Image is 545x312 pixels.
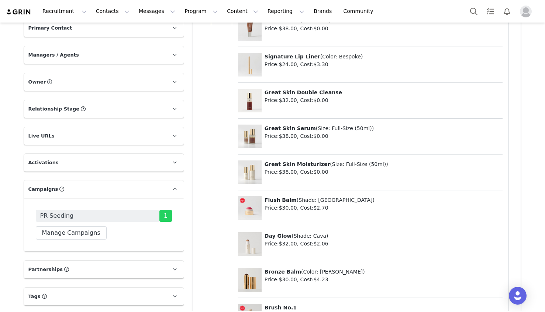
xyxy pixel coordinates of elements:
[265,276,503,284] p: Price: , Cost:
[265,269,301,275] span: Bronze Balm
[322,54,361,60] span: Color: Bespoke
[294,233,326,239] span: Shade: Cava
[313,169,328,175] span: $0.00
[265,197,297,203] span: Flush Balm
[313,205,328,211] span: $2.70
[313,133,328,139] span: $0.00
[515,6,539,17] button: Profile
[265,125,503,132] p: ( )
[28,105,80,113] span: Relationship Stage
[279,97,297,103] span: $32.00
[265,204,503,212] p: Price: , Cost:
[28,266,63,273] span: Partnerships
[28,132,55,140] span: Live URLs
[313,61,328,67] span: $3.30
[180,3,222,20] button: Program
[28,51,79,59] span: Managers / Agents
[265,196,503,204] p: ( )
[279,133,297,139] span: $38.00
[265,305,297,311] span: Brush No.1
[313,26,328,31] span: $0.00
[265,61,503,68] p: Price: , Cost:
[509,287,527,305] div: Open Intercom Messenger
[265,161,330,167] span: Great Skin Moisturizer
[263,3,309,20] button: Reporting
[265,233,292,239] span: Day Glow
[265,96,503,104] p: Price: , Cost:
[28,78,46,86] span: Owner
[28,293,41,300] span: Tags
[279,169,297,175] span: $38.00
[265,125,316,131] span: Great Skin Serum
[36,226,107,240] button: Manage Campaigns
[265,25,503,33] p: Price: , Cost:
[265,132,503,140] p: Price: , Cost:
[28,159,59,166] span: Activations
[265,268,503,276] p: ( )
[332,161,386,167] span: Size: Full-Size (50ml)
[313,241,328,247] span: $2.06
[265,160,503,168] p: ( )
[134,3,180,20] button: Messages
[309,3,338,20] a: Brands
[279,61,297,67] span: $24.00
[159,210,172,222] span: 1
[265,168,503,176] p: Price: , Cost:
[265,89,342,95] span: Great Skin Double Cleanse
[28,24,72,32] span: Primary Contact
[265,232,503,240] p: ( )
[318,125,372,131] span: Size: Full-Size (50ml)
[499,3,515,20] button: Notifications
[28,186,58,193] span: Campaigns
[303,269,363,275] span: Color: [PERSON_NAME]
[223,3,263,20] button: Content
[265,240,503,248] p: Price: , Cost:
[482,3,499,20] a: Tasks
[466,3,482,20] button: Search
[299,197,372,203] span: Shade: [GEOGRAPHIC_DATA]
[6,9,32,16] img: grin logo
[6,6,303,14] body: Rich Text Area. Press ALT-0 for help.
[520,6,532,17] img: placeholder-profile.jpg
[279,205,297,211] span: $30.00
[40,211,74,220] span: PR Seeding
[38,3,91,20] button: Recruitment
[279,277,297,282] span: $30.00
[265,53,503,61] p: ( )
[265,54,320,60] span: Signature Lip Liner
[279,26,297,31] span: $38.00
[313,97,328,103] span: $0.00
[92,3,134,20] button: Contacts
[313,277,328,282] span: $4.23
[279,241,297,247] span: $32.00
[339,3,381,20] a: Community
